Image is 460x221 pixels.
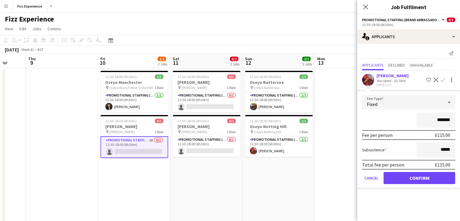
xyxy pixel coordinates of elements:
[17,25,29,33] a: Edit
[12,0,47,12] button: Fizz Experience
[100,71,168,113] app-job-card: 11:30-18:00 (6h30m)1/1Oseyo Manchester Oseyo Manchester Oxford Rd1 RolePromotional Staffing (Bran...
[155,130,163,134] span: 1 Role
[173,124,240,129] h3: [PERSON_NAME]
[100,92,168,113] app-card-role: Promotional Staffing (Brand Ambassadors)1/111:30-18:00 (6h30m)[PERSON_NAME]
[178,74,209,79] span: 11:30-18:00 (6h30m)
[357,29,460,44] div: Applicants
[32,26,41,31] span: Jobs
[388,63,405,67] span: Declined
[27,59,36,66] span: 9
[377,78,392,83] div: Not rated
[392,78,407,83] div: 10.74mi
[447,18,455,22] span: 0/1
[383,172,455,184] button: Confirm
[109,85,153,90] span: Oseyo Manchester Oxford Rd
[302,62,312,66] div: 2 Jobs
[5,47,19,53] div: [DATE]
[173,71,240,113] app-job-card: 11:30-18:00 (6h30m)0/1[PERSON_NAME] [PERSON_NAME]1 RolePromotional Staffing (Brand Ambassadors)0/...
[245,115,313,157] app-job-card: 11:30-18:00 (6h30m)1/1Oseyo Notting Hill Oseyo Notting Hill1 RolePromotional Staffing (Brand Amba...
[173,92,240,113] app-card-role: Promotional Staffing (Brand Ambassadors)0/111:30-18:00 (6h30m)
[227,85,236,90] span: 1 Role
[30,25,44,33] a: Jobs
[245,136,313,157] app-card-role: Promotional Staffing (Brand Ambassadors)1/111:30-18:00 (6h30m)[PERSON_NAME]
[245,92,313,113] app-card-role: Promotional Staffing (Brand Ambassadors)1/111:30-18:00 (6h30m)[PERSON_NAME]
[254,130,281,134] span: Oseyo Notting Hill
[155,85,163,90] span: 1 Role
[362,22,455,27] div: 11:30-18:00 (6h30m)
[435,162,450,168] div: £115.00
[158,62,167,66] div: 2 Jobs
[100,115,168,158] app-job-card: 11:30-18:00 (6h30m)0/1[PERSON_NAME] [PERSON_NAME]1 RolePromotional Staffing (Brand Ambassadors)1A...
[173,115,240,157] app-job-card: 11:30-18:00 (6h30m)0/1[PERSON_NAME] [PERSON_NAME]1 RolePromotional Staffing (Brand Ambassadors)0/...
[155,74,163,79] span: 1/1
[230,57,238,61] span: 0/2
[178,119,209,123] span: 11:30-18:00 (6h30m)
[250,74,281,79] span: 11:30-18:00 (6h30m)
[377,73,409,78] div: [PERSON_NAME]
[227,119,236,123] span: 0/1
[245,124,313,129] h3: Oseyo Notting Hill
[362,172,381,184] button: Cancel
[5,26,13,31] span: View
[410,63,433,67] span: Unavailable
[173,56,179,61] span: Sat
[362,18,441,22] span: Promotional Staffing (Brand Ambassadors)
[299,119,308,123] span: 1/1
[227,130,236,134] span: 1 Role
[155,119,163,123] span: 0/1
[20,47,35,52] span: Week 41
[362,147,387,153] label: Subsistence
[181,130,207,134] span: [PERSON_NAME]
[5,15,54,24] h1: Fizz Experience
[230,62,240,66] div: 2 Jobs
[172,59,179,66] span: 11
[45,25,64,33] a: Comms
[299,130,308,134] span: 1 Role
[105,74,137,79] span: 11:30-18:00 (6h30m)
[362,162,404,168] div: Total fee per person
[173,136,240,157] app-card-role: Promotional Staffing (Brand Ambassadors)0/111:30-18:00 (6h30m)
[245,80,313,85] h3: Oseyo Battersea
[377,83,409,87] div: [DATE] 11:11
[38,47,44,52] div: BST
[317,56,325,61] span: Mon
[254,85,279,90] span: Oseyo Battersea
[47,26,61,31] span: Comms
[367,101,377,107] span: Fixed
[245,56,252,61] span: Sun
[181,85,207,90] span: [PERSON_NAME]
[357,3,460,11] h3: Job Fulfilment
[19,26,26,31] span: Edit
[244,59,252,66] span: 12
[316,59,325,66] span: 13
[250,119,281,123] span: 11:30-18:00 (6h30m)
[435,132,450,138] div: £115.00
[173,80,240,85] h3: [PERSON_NAME]
[299,85,308,90] span: 1 Role
[362,18,445,22] button: Promotional Staffing (Brand Ambassadors)
[158,57,166,61] span: 1/2
[109,130,135,134] span: [PERSON_NAME]
[227,74,236,79] span: 0/1
[100,59,105,66] span: 10
[100,56,105,61] span: Fri
[105,119,137,123] span: 11:30-18:00 (6h30m)
[245,71,313,113] app-job-card: 11:30-18:00 (6h30m)1/1Oseyo Battersea Oseyo Battersea1 RolePromotional Staffing (Brand Ambassador...
[362,132,393,138] div: Fee per person
[302,57,311,61] span: 2/2
[362,63,383,67] span: Applicants
[28,56,36,61] span: Thu
[100,136,168,158] app-card-role: Promotional Staffing (Brand Ambassadors)1A0/111:30-18:00 (6h30m)
[100,80,168,85] h3: Oseyo Manchester
[100,124,168,129] h3: [PERSON_NAME]
[2,25,16,33] a: View
[299,74,308,79] span: 1/1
